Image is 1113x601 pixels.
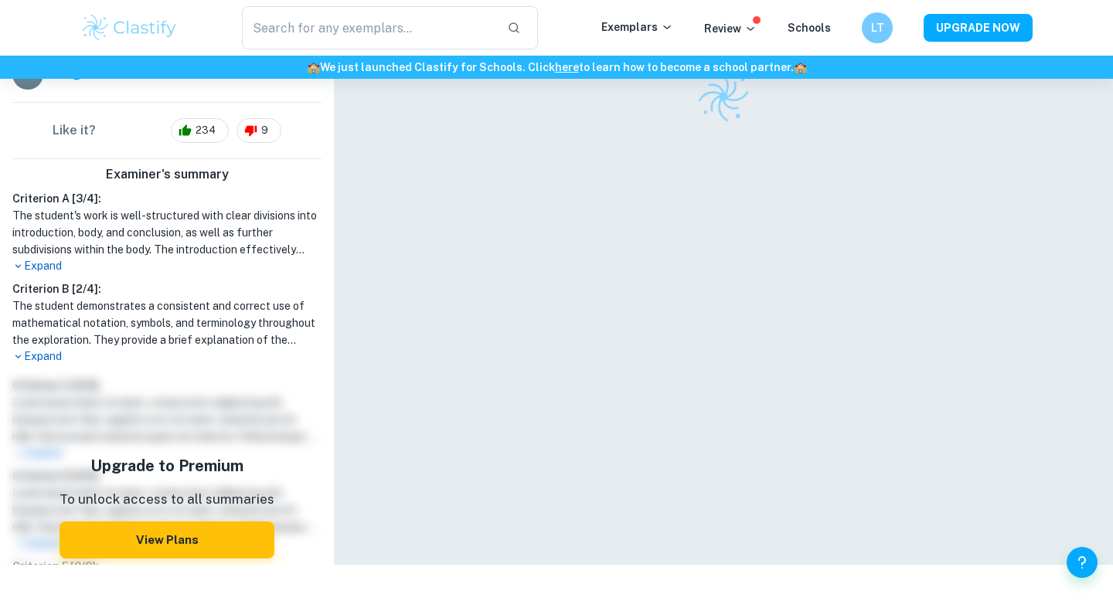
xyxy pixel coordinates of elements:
p: To unlock access to all summaries [60,490,274,510]
a: here [555,61,579,73]
p: Expand [12,258,322,274]
h6: Criterion B [ 2 / 4 ]: [12,280,322,297]
h6: We just launched Clastify for Schools. Click to learn how to become a school partner. [3,59,1110,76]
button: UPGRADE NOW [924,14,1033,42]
button: View Plans [60,522,274,559]
p: Exemplars [601,19,673,36]
button: Help and Feedback [1067,547,1098,578]
span: 234 [187,124,224,139]
span: 9 [253,124,277,139]
input: Search for any exemplars... [242,6,495,49]
h6: Criterion A [ 3 / 4 ]: [12,190,322,207]
div: 9 [237,118,281,143]
span: 🏫 [794,61,807,73]
h5: Upgrade to Premium [60,454,274,477]
button: LT [862,12,893,43]
p: Review [704,20,757,37]
h1: The student's work is well-structured with clear divisions into introduction, body, and conclusio... [12,207,322,258]
span: 🏫 [307,61,320,73]
img: Clastify logo [80,12,179,43]
p: Expand [12,348,322,365]
h6: LT [869,19,887,36]
div: 234 [171,118,229,143]
img: Clastify logo [693,66,754,127]
h6: Like it? [53,121,96,140]
h6: Examiner's summary [6,165,328,184]
a: Schools [788,22,831,34]
h1: The student demonstrates a consistent and correct use of mathematical notation, symbols, and term... [12,297,322,348]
